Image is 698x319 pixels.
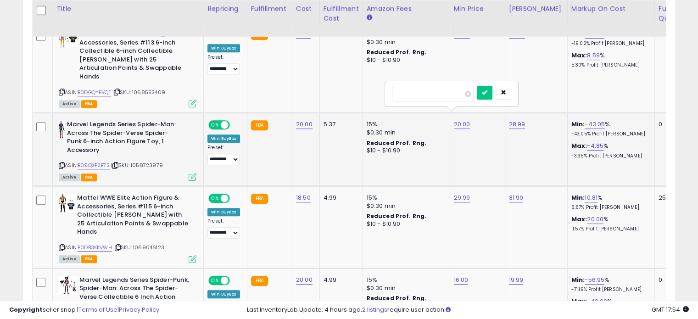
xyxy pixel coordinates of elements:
[362,305,387,314] a: 2 listings
[571,62,648,68] p: 5.30% Profit [PERSON_NAME]
[67,120,179,157] b: Marvel Legends Series Spider-Man: Across The Spider-Verse Spider-Punk 6-inch Action Figure Toy, 1...
[454,275,469,285] a: 16.00
[587,215,603,224] a: 20.00
[79,276,191,312] b: Marvel Legends Series Spider-Punk, Spider-Man: Across The Spider-Verse Collectible 6 Inch Action ...
[296,120,313,129] a: 20.00
[113,244,164,251] span: | SKU: 1069046123
[59,276,77,294] img: 41PkJhKibIL._SL40_.jpg
[207,54,240,75] div: Preset:
[659,276,687,284] div: 0
[296,193,311,202] a: 18.50
[296,4,316,14] div: Cost
[367,38,443,46] div: $0.30 min
[207,208,240,216] div: Win BuyBox
[78,89,111,96] a: B0DGQYFVQT
[571,4,651,14] div: Markup on Cost
[251,276,268,286] small: FBA
[112,89,165,96] span: | SKU: 1068553409
[59,30,196,106] div: ASIN:
[367,212,427,220] b: Reduced Prof. Rng.
[367,4,446,14] div: Amazon Fees
[571,215,648,232] div: %
[509,275,524,285] a: 19.99
[247,306,689,314] div: Last InventoryLab Update: 4 hours ago, require user action.
[571,215,587,224] b: Max:
[571,141,587,150] b: Max:
[571,153,648,159] p: -3.35% Profit [PERSON_NAME]
[59,30,77,47] img: 41ln16xy7YL._SL40_.jpg
[59,255,80,263] span: All listings currently available for purchase on Amazon
[659,194,687,202] div: 25
[78,162,110,169] a: B09QXP2B7S
[509,193,524,202] a: 31.99
[367,220,443,228] div: $10 - $10.90
[78,305,117,314] a: Terms of Use
[59,100,80,108] span: All listings currently available for purchase on Amazon
[209,121,221,129] span: ON
[367,284,443,292] div: $0.30 min
[296,275,313,285] a: 20.00
[229,276,243,284] span: OFF
[9,305,43,314] strong: Copyright
[9,306,159,314] div: seller snap | |
[571,286,648,293] p: -71.19% Profit [PERSON_NAME]
[81,255,97,263] span: FBA
[367,202,443,210] div: $0.30 min
[367,14,372,22] small: Amazon Fees.
[251,194,268,204] small: FBA
[367,147,443,155] div: $10 - $10.90
[454,120,470,129] a: 20.00
[367,276,443,284] div: 15%
[324,276,356,284] div: 4.99
[454,193,470,202] a: 29.99
[454,4,501,14] div: Min Price
[571,131,648,137] p: -43.05% Profit [PERSON_NAME]
[571,204,648,211] p: 6.67% Profit [PERSON_NAME]
[209,195,221,202] span: ON
[229,121,243,129] span: OFF
[59,194,75,212] img: 41XsrPl0uSL._SL40_.jpg
[251,4,288,14] div: Fulfillment
[79,30,191,83] b: Mattel WWE Elite Action Figure & Accessories, Series #113 6-inch Collectible 6-inch Collectible [...
[229,195,243,202] span: OFF
[367,120,443,129] div: 15%
[571,193,585,202] b: Min:
[585,275,604,285] a: -56.95
[567,0,654,37] th: The percentage added to the cost of goods (COGS) that forms the calculator for Min & Max prices.
[207,134,240,143] div: Win BuyBox
[571,226,648,232] p: 11.57% Profit [PERSON_NAME]
[77,194,189,239] b: Mattel WWE Elite Action Figure & Accessories, Series #115 6-inch Collectible [PERSON_NAME] with 2...
[56,4,200,14] div: Title
[207,4,243,14] div: Repricing
[59,194,196,262] div: ASIN:
[59,173,80,181] span: All listings currently available for purchase on Amazon
[207,290,240,298] div: Win BuyBox
[367,48,427,56] b: Reduced Prof. Rng.
[209,276,221,284] span: ON
[59,120,196,180] div: ASIN:
[652,305,689,314] span: 2025-09-16 17:54 GMT
[251,120,268,130] small: FBA
[509,120,525,129] a: 28.99
[111,162,163,169] span: | SKU: 1058723979
[207,145,240,165] div: Preset:
[659,4,690,23] div: Fulfillable Quantity
[367,129,443,137] div: $0.30 min
[571,51,587,60] b: Max:
[571,51,648,68] div: %
[207,44,240,52] div: Win BuyBox
[571,276,648,293] div: %
[587,51,600,60] a: 8.59
[207,218,240,239] div: Preset:
[571,30,648,47] div: %
[571,120,648,137] div: %
[81,100,97,108] span: FBA
[324,194,356,202] div: 4.99
[571,40,648,47] p: -19.02% Profit [PERSON_NAME]
[585,120,605,129] a: -43.05
[78,244,112,252] a: B0DB3KKVWH
[119,305,159,314] a: Privacy Policy
[571,142,648,159] div: %
[659,120,687,129] div: 0
[509,4,564,14] div: [PERSON_NAME]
